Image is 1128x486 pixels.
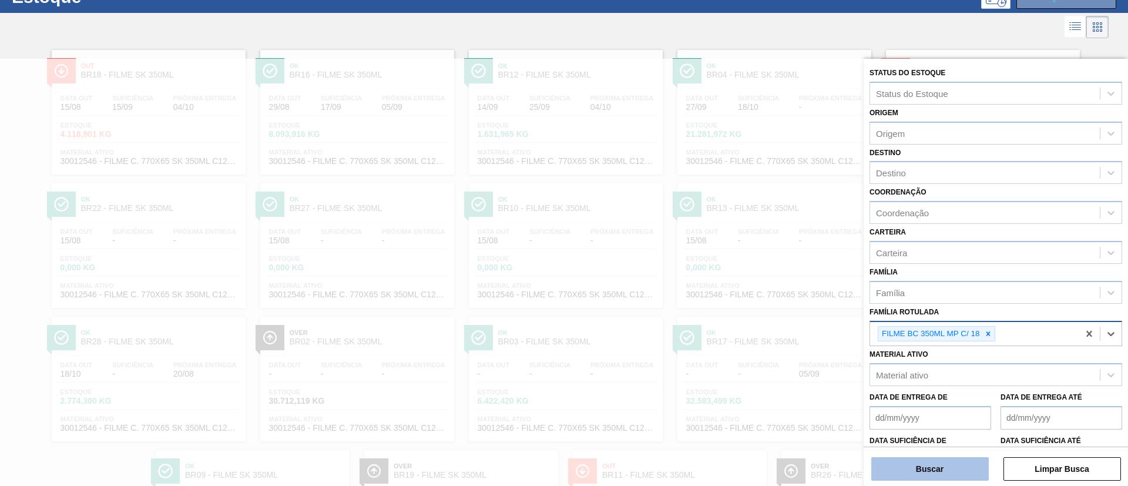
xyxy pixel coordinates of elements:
[869,406,991,430] input: dd/mm/yyyy
[869,437,946,445] label: Data suficiência de
[877,41,1086,175] a: ÍconeOutBR21 - FILME SK 350MLData out15/08Suficiência-Próxima Entrega18/08Estoque189,318 KGMateri...
[1086,16,1109,38] div: Visão em Cards
[669,41,877,175] a: ÍconeOkBR04 - FILME SK 350MLData out27/09Suficiência18/10Próxima Entrega-Estoque21.281,972 KGMate...
[878,327,982,341] div: FILME BC 350ML MP C/ 18
[1001,393,1082,401] label: Data de Entrega até
[869,188,926,196] label: Coordenação
[1065,16,1086,38] div: Visão em Lista
[869,268,898,276] label: Família
[869,308,939,316] label: Família Rotulada
[876,128,905,138] div: Origem
[869,149,901,157] label: Destino
[869,109,898,117] label: Origem
[876,208,929,218] div: Coordenação
[869,350,928,358] label: Material ativo
[876,88,948,98] div: Status do Estoque
[876,168,906,178] div: Destino
[869,393,948,401] label: Data de Entrega de
[251,41,460,175] a: ÍconeOkBR16 - FILME SK 350MLData out29/08Suficiência17/09Próxima Entrega05/09Estoque8.093,916 KGM...
[869,69,945,77] label: Status do Estoque
[1001,406,1122,430] input: dd/mm/yyyy
[460,41,669,175] a: ÍconeOkBR12 - FILME SK 350MLData out14/09Suficiência25/09Próxima Entrega04/10Estoque1.631,965 KGM...
[876,247,907,257] div: Carteira
[869,228,906,236] label: Carteira
[876,287,905,297] div: Família
[1001,437,1081,445] label: Data suficiência até
[43,41,251,175] a: ÍconeOutBR18 - FILME SK 350MLData out15/08Suficiência15/09Próxima Entrega04/10Estoque4.118,901 KG...
[876,370,928,380] div: Material ativo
